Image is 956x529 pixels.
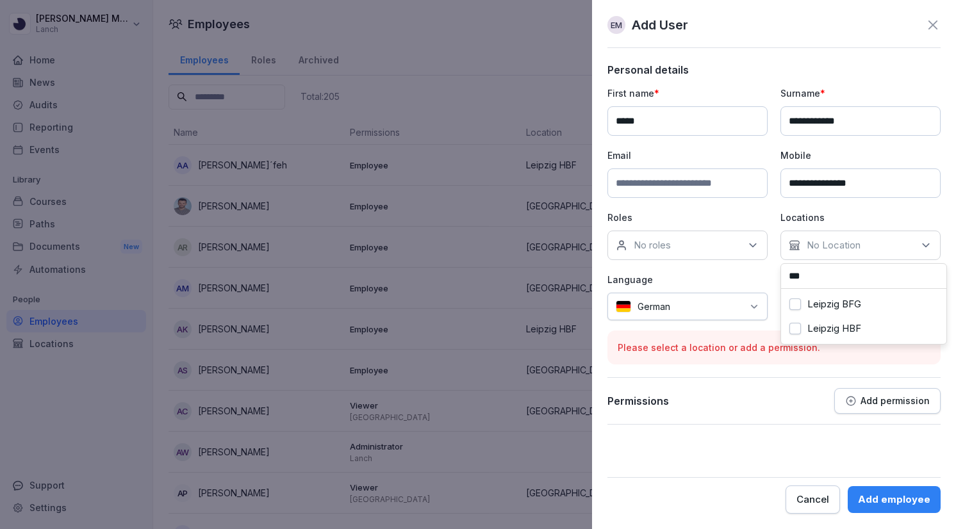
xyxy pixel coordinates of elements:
div: German [607,293,768,320]
p: First name [607,86,768,100]
div: Cancel [796,492,829,507]
button: Add employee [848,486,941,513]
p: Please select a location or add a permission. [618,341,930,354]
button: Add permission [834,388,941,414]
p: Roles [607,211,768,224]
label: Leipzig BFG [807,298,861,310]
div: Add employee [858,492,930,507]
p: Permissions [607,395,669,407]
p: Locations [780,211,941,224]
p: Add User [632,15,688,35]
p: Add permission [861,396,930,406]
p: Mobile [780,149,941,162]
p: No Location [807,239,861,252]
p: Language [607,273,768,286]
button: Cancel [786,485,840,514]
p: Email [607,149,768,162]
img: de.svg [616,300,631,313]
p: No roles [634,239,671,252]
div: EM [607,16,625,34]
p: Surname [780,86,941,100]
label: Leipzig HBF [807,323,861,334]
p: Personal details [607,63,941,76]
